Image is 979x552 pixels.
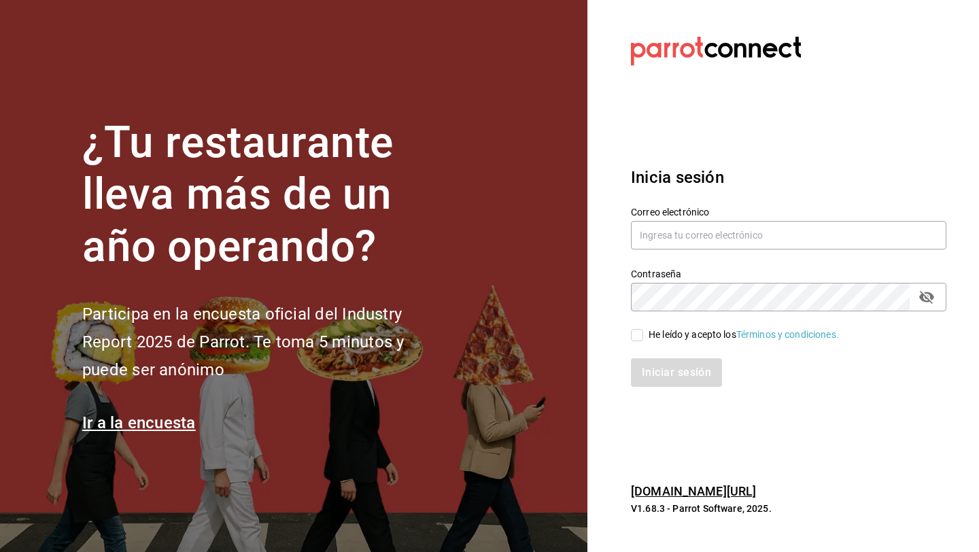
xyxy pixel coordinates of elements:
[631,207,946,216] label: Correo electrónico
[736,329,839,340] a: Términos y condiciones.
[631,221,946,249] input: Ingresa tu correo electrónico
[915,286,938,309] button: passwordField
[631,165,946,190] h3: Inicia sesión
[631,269,946,278] label: Contraseña
[82,117,449,273] h1: ¿Tu restaurante lleva más de un año operando?
[82,413,196,432] a: Ir a la encuesta
[649,328,839,342] div: He leído y acepto los
[631,502,946,515] p: V1.68.3 - Parrot Software, 2025.
[82,300,449,383] h2: Participa en la encuesta oficial del Industry Report 2025 de Parrot. Te toma 5 minutos y puede se...
[631,484,756,498] a: [DOMAIN_NAME][URL]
